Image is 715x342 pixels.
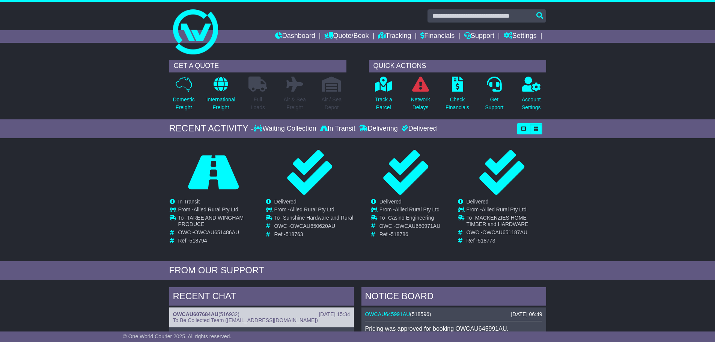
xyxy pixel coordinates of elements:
[478,238,495,244] span: 518773
[178,215,257,229] td: To -
[482,206,527,212] span: Allied Rural Pty Ltd
[178,229,257,238] td: OWC -
[274,223,354,231] td: OWC -
[446,96,469,111] p: Check Financials
[169,123,254,134] div: RECENT ACTIVITY -
[395,206,440,212] span: Allied Rural Pty Ltd
[173,96,194,111] p: Domestic Freight
[420,30,455,43] a: Financials
[361,287,546,307] div: NOTICE BOARD
[482,229,527,235] span: OWCAU651187AU
[172,76,195,116] a: DomesticFreight
[178,199,200,205] span: In Transit
[521,76,541,116] a: AccountSettings
[485,96,503,111] p: Get Support
[467,215,528,227] span: MACKENZIES HOME TIMBER and HARDWARE
[169,60,346,72] div: GET A QUOTE
[322,96,342,111] p: Air / Sea Depot
[178,238,257,244] td: Ref -
[248,96,267,111] p: Full Loads
[319,311,350,318] div: [DATE] 15:34
[194,206,238,212] span: Allied Rural Pty Ltd
[178,215,244,227] span: TAREE AND WINGHAM PRODUCE
[375,96,392,111] p: Track a Parcel
[318,125,357,133] div: In Transit
[254,125,318,133] div: Waiting Collection
[206,76,236,116] a: InternationalFreight
[375,76,393,116] a: Track aParcel
[400,125,437,133] div: Delivered
[467,238,546,244] td: Ref -
[274,199,297,205] span: Delivered
[169,287,354,307] div: RECENT CHAT
[504,30,537,43] a: Settings
[467,215,546,229] td: To -
[365,325,542,332] p: Pricing was approved for booking OWCAU645991AU.
[190,238,207,244] span: 518794
[378,30,411,43] a: Tracking
[173,311,218,317] a: OWCAU607684AU
[395,223,440,229] span: OWCAU650971AU
[379,231,441,238] td: Ref -
[290,223,335,229] span: OWCAU650620AU
[464,30,494,43] a: Support
[169,265,546,276] div: FROM OUR SUPPORT
[467,206,546,215] td: From -
[467,199,489,205] span: Delivered
[194,229,239,235] span: OWCAU651486AU
[286,231,303,237] span: 518763
[445,76,470,116] a: CheckFinancials
[290,206,334,212] span: Allied Rural Pty Ltd
[365,311,542,318] div: ( )
[467,229,546,238] td: OWC -
[412,311,429,317] span: 518596
[206,96,235,111] p: International Freight
[511,311,542,318] div: [DATE] 06:49
[274,206,354,215] td: From -
[485,76,504,116] a: GetSupport
[274,231,354,238] td: Ref -
[178,206,257,215] td: From -
[369,60,546,72] div: QUICK ACTIONS
[379,223,441,231] td: OWC -
[391,231,408,237] span: 518786
[123,333,232,339] span: © One World Courier 2025. All rights reserved.
[284,96,306,111] p: Air & Sea Freight
[173,317,318,323] span: To Be Collected Team ([EMAIL_ADDRESS][DOMAIN_NAME])
[365,311,410,317] a: OWCAU645991AU
[324,30,369,43] a: Quote/Book
[220,311,238,317] span: 516932
[173,311,350,318] div: ( )
[522,96,541,111] p: Account Settings
[379,206,441,215] td: From -
[388,215,434,221] span: Casino Engineering
[379,199,402,205] span: Delivered
[411,96,430,111] p: Network Delays
[357,125,400,133] div: Delivering
[379,215,441,223] td: To -
[274,215,354,223] td: To -
[275,30,315,43] a: Dashboard
[283,215,354,221] span: Sunshine Hardware and Rural
[410,76,430,116] a: NetworkDelays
